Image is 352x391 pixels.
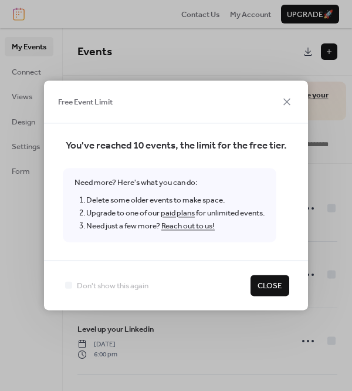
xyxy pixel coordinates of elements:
[63,138,289,154] span: You've reached 10 events, the limit for the free tier.
[63,168,276,242] span: Need more? Here's what you can do:
[86,207,265,220] li: Upgrade to one of our for unlimited events.
[86,194,265,207] li: Delete some older events to make space.
[58,96,113,108] span: Free Event Limit
[77,280,148,292] span: Don't show this again
[161,205,195,221] a: paid plans
[251,275,289,296] button: Close
[161,219,215,234] a: Reach out to us!
[86,220,265,233] li: Need just a few more?
[258,280,282,292] span: Close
